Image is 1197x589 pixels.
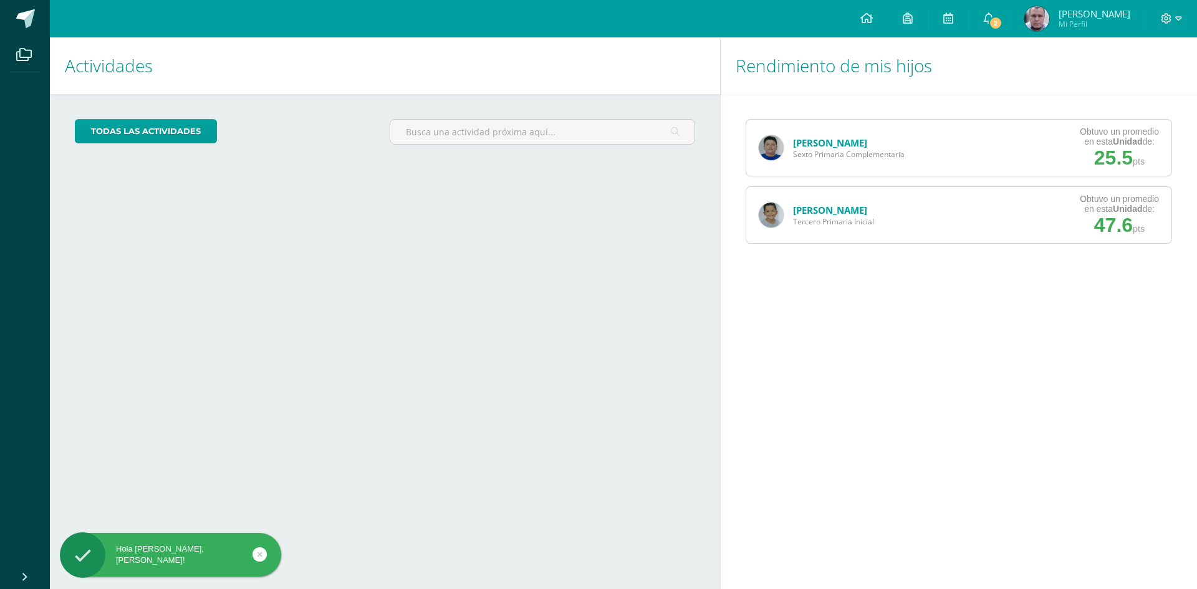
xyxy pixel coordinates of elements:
[1080,194,1159,214] div: Obtuvo un promedio en esta de:
[1080,127,1159,146] div: Obtuvo un promedio en esta de:
[1094,214,1133,236] span: 47.6
[1059,19,1130,29] span: Mi Perfil
[1133,156,1145,166] span: pts
[1133,224,1145,234] span: pts
[793,204,867,216] a: [PERSON_NAME]
[75,119,217,143] a: todas las Actividades
[736,37,1182,94] h1: Rendimiento de mis hijos
[759,203,784,227] img: d557ca9a59361b115860b1c7ec3f4659.png
[1059,7,1130,20] span: [PERSON_NAME]
[60,544,281,566] div: Hola [PERSON_NAME], [PERSON_NAME]!
[1113,204,1142,214] strong: Unidad
[1113,136,1142,146] strong: Unidad
[390,120,694,144] input: Busca una actividad próxima aquí...
[793,149,905,160] span: Sexto Primaria Complementaria
[759,135,784,160] img: 24d1f2bfe0a8787a75e77b215ff18797.png
[793,136,867,149] a: [PERSON_NAME]
[1024,6,1049,31] img: cf8f1878484959486f9621e09bbf6b1c.png
[65,37,705,94] h1: Actividades
[793,216,874,227] span: Tercero Primaria Inicial
[1094,146,1133,169] span: 25.5
[989,16,1002,30] span: 2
